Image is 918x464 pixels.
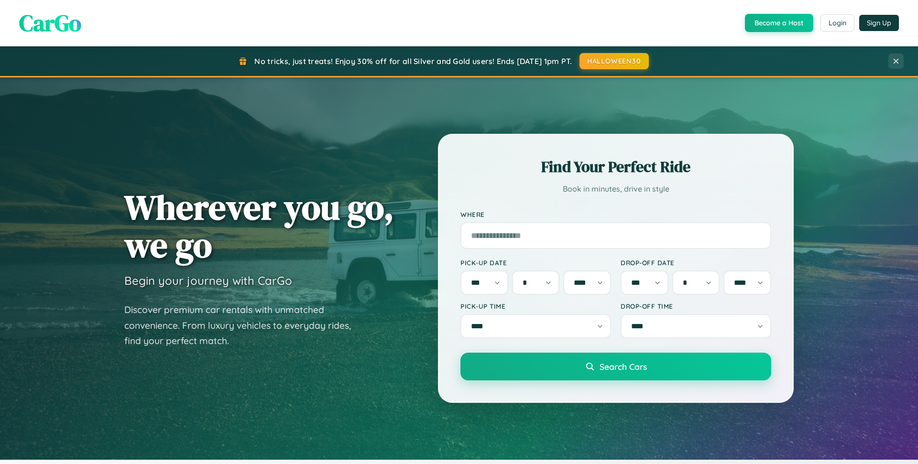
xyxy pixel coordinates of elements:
[460,182,771,196] p: Book in minutes, drive in style
[820,14,854,32] button: Login
[124,273,292,288] h3: Begin your journey with CarGo
[621,259,771,267] label: Drop-off Date
[579,53,649,69] button: HALLOWEEN30
[600,361,647,372] span: Search Cars
[124,188,394,264] h1: Wherever you go, we go
[859,15,899,31] button: Sign Up
[460,302,611,310] label: Pick-up Time
[621,302,771,310] label: Drop-off Time
[460,210,771,218] label: Where
[745,14,813,32] button: Become a Host
[19,7,81,39] span: CarGo
[124,302,363,349] p: Discover premium car rentals with unmatched convenience. From luxury vehicles to everyday rides, ...
[460,259,611,267] label: Pick-up Date
[460,156,771,177] h2: Find Your Perfect Ride
[254,56,572,66] span: No tricks, just treats! Enjoy 30% off for all Silver and Gold users! Ends [DATE] 1pm PT.
[460,353,771,380] button: Search Cars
